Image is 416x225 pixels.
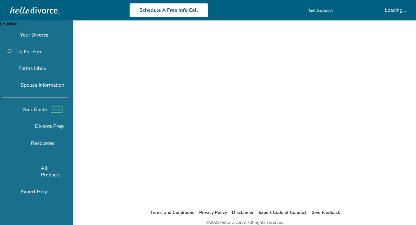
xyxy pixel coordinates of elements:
a: Expert Code of Conduct [259,210,307,215]
span: Get Support [309,7,333,13]
span: expand_more [54,140,95,147]
span: explore [4,107,19,112]
span: flag_2 [4,32,16,37]
span: menu_book [4,141,27,146]
span: people [4,83,17,88]
li: Give feedback [311,209,340,216]
span: list_alt_check [4,124,31,129]
li: Disclaimer [232,209,254,216]
a: Schedule A Free Info Call [129,3,208,17]
span: AI beta [51,106,63,113]
span: shopping_basket [4,169,37,174]
div: Loading... [385,7,406,14]
a: Terms and Conditions [150,210,194,215]
span: Forms Inbox [19,65,46,72]
span: groups [4,189,17,194]
span: inbox [4,66,15,71]
a: Privacy Policy [199,210,227,215]
a: phone_in_talkGet Support [278,7,333,13]
span: phone_in_talk [278,8,307,13]
span: Resources [4,140,54,147]
span: shopping_cart [338,6,380,14]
